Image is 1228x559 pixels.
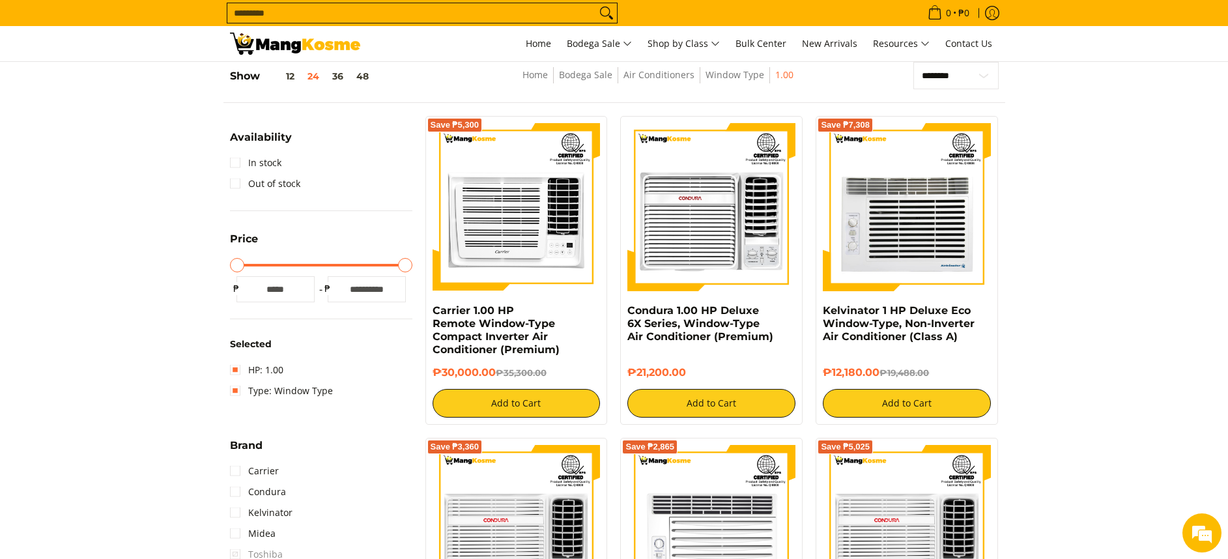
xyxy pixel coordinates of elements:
a: Bodega Sale [559,68,612,81]
h6: ₱30,000.00 [433,366,601,379]
span: • [924,6,973,20]
span: 1.00 [775,67,793,83]
button: 24 [301,71,326,81]
span: Save ₱5,025 [821,443,870,451]
a: Kelvinator [230,502,293,523]
nav: Main Menu [373,26,999,61]
span: Price [230,234,258,244]
summary: Open [230,234,258,254]
a: Home [519,26,558,61]
a: New Arrivals [795,26,864,61]
a: Condura 1.00 HP Deluxe 6X Series, Window-Type Air Conditioner (Premium) [627,304,773,343]
span: Availability [230,132,292,143]
img: Condura 1.00 HP Deluxe 6X Series, Window-Type Air Conditioner (Premium) [627,123,795,291]
h6: ₱21,200.00 [627,366,795,379]
a: Home [522,68,548,81]
a: Shop by Class [641,26,726,61]
img: Kelvinator 1 HP Deluxe Eco Window-Type, Non-Inverter Air Conditioner (Class A) [823,123,991,291]
a: Bodega Sale [560,26,638,61]
button: Search [596,3,617,23]
span: Save ₱5,300 [431,121,479,129]
a: Carrier [230,461,279,481]
a: HP: 1.00 [230,360,283,380]
a: Midea [230,523,276,544]
img: Bodega Sale Aircon l Mang Kosme: Home Appliances Warehouse Sale Window Type [230,33,360,55]
span: Brand [230,440,263,451]
span: New Arrivals [802,37,857,50]
span: Resources [873,36,930,52]
a: Bulk Center [729,26,793,61]
button: 36 [326,71,350,81]
span: Shop by Class [648,36,720,52]
nav: Breadcrumbs [441,67,874,96]
span: Bodega Sale [567,36,632,52]
button: Add to Cart [823,389,991,418]
a: Type: Window Type [230,380,333,401]
a: Condura [230,481,286,502]
a: Out of stock [230,173,300,194]
del: ₱19,488.00 [879,367,929,378]
button: Add to Cart [627,389,795,418]
button: 12 [260,71,301,81]
span: Save ₱2,865 [625,443,674,451]
img: Carrier 1.00 HP Remote Window-Type Compact Inverter Air Conditioner (Premium) [433,123,601,291]
del: ₱35,300.00 [496,367,547,378]
span: Contact Us [945,37,992,50]
h5: Show [230,70,375,83]
span: 0 [944,8,953,18]
a: In stock [230,152,281,173]
a: Contact Us [939,26,999,61]
h6: Selected [230,339,412,351]
span: ₱ [230,282,243,295]
span: Bulk Center [735,37,786,50]
h6: ₱12,180.00 [823,366,991,379]
span: Save ₱7,308 [821,121,870,129]
span: ₱ [321,282,334,295]
span: Save ₱3,360 [431,443,479,451]
span: ₱0 [956,8,971,18]
a: Carrier 1.00 HP Remote Window-Type Compact Inverter Air Conditioner (Premium) [433,304,560,356]
button: Add to Cart [433,389,601,418]
summary: Open [230,440,263,461]
a: Air Conditioners [623,68,694,81]
a: Window Type [706,68,764,81]
summary: Open [230,132,292,152]
span: Home [526,37,551,50]
a: Kelvinator 1 HP Deluxe Eco Window-Type, Non-Inverter Air Conditioner (Class A) [823,304,975,343]
button: 48 [350,71,375,81]
a: Resources [866,26,936,61]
